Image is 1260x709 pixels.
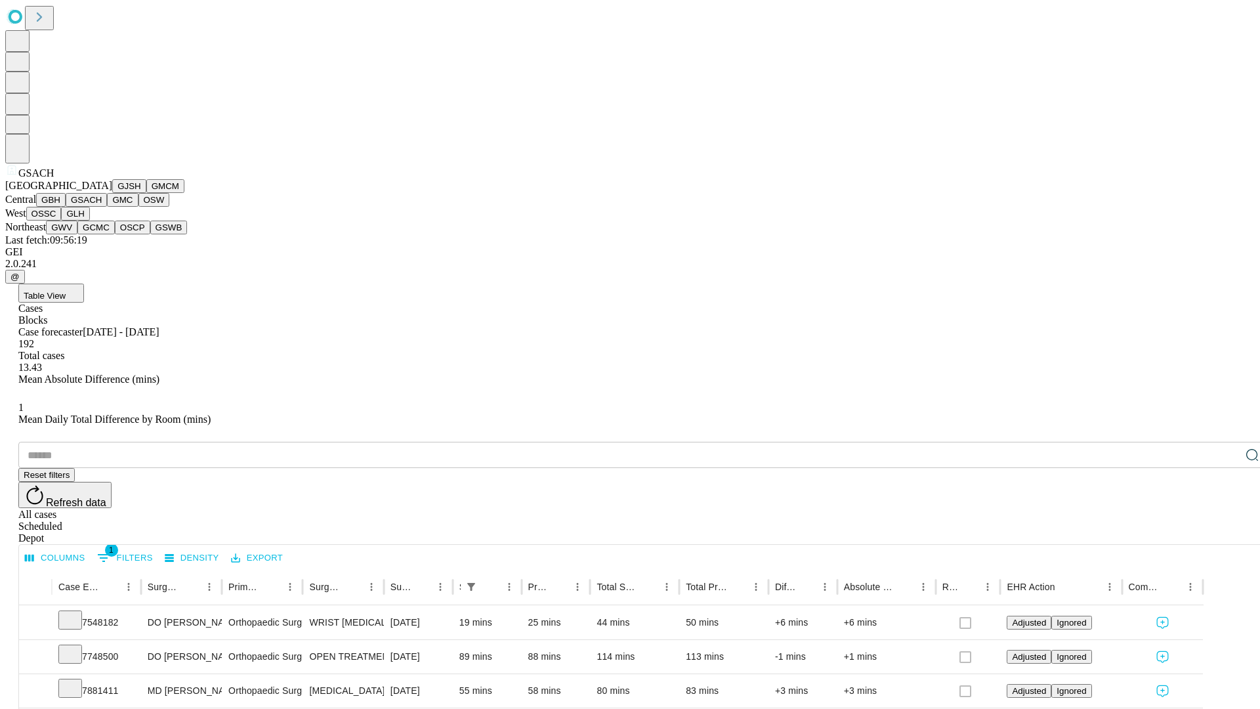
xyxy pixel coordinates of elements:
[1007,582,1055,592] div: EHR Action
[550,578,568,596] button: Sort
[148,582,180,592] div: Surgeon Name
[22,548,89,569] button: Select columns
[5,246,1255,258] div: GEI
[26,612,45,635] button: Expand
[686,582,727,592] div: Total Predicted Duration
[18,362,42,373] span: 13.43
[112,179,146,193] button: GJSH
[94,548,156,569] button: Show filters
[119,578,138,596] button: Menu
[978,578,997,596] button: Menu
[228,606,296,639] div: Orthopaedic Surgery
[5,180,112,191] span: [GEOGRAPHIC_DATA]
[1007,616,1051,630] button: Adjusted
[747,578,765,596] button: Menu
[960,578,978,596] button: Sort
[77,221,115,234] button: GCMC
[115,221,150,234] button: OSCP
[83,326,159,337] span: [DATE] - [DATE]
[61,207,89,221] button: GLH
[18,374,159,385] span: Mean Absolute Difference (mins)
[66,193,107,207] button: GSACH
[10,272,20,282] span: @
[1051,684,1091,698] button: Ignored
[228,640,296,674] div: Orthopaedic Surgery
[309,674,377,708] div: [MEDICAL_DATA] SKIN AND [MEDICAL_DATA]
[58,582,100,592] div: Case Epic Id
[1051,616,1091,630] button: Ignored
[58,674,135,708] div: 7881411
[1012,652,1046,662] span: Adjusted
[5,194,36,205] span: Central
[26,207,62,221] button: OSSC
[568,578,587,596] button: Menu
[18,402,24,413] span: 1
[482,578,500,596] button: Sort
[58,640,135,674] div: 7748500
[148,606,215,639] div: DO [PERSON_NAME] [PERSON_NAME]
[228,582,261,592] div: Primary Service
[228,548,286,569] button: Export
[528,674,584,708] div: 58 mins
[18,167,54,179] span: GSACH
[528,606,584,639] div: 25 mins
[138,193,170,207] button: OSW
[1051,650,1091,664] button: Ignored
[1163,578,1181,596] button: Sort
[24,470,70,480] span: Reset filters
[431,578,450,596] button: Menu
[942,582,959,592] div: Resolved in EHR
[597,606,673,639] div: 44 mins
[58,606,135,639] div: 7548182
[686,674,762,708] div: 83 mins
[797,578,816,596] button: Sort
[146,179,184,193] button: GMCM
[1007,684,1051,698] button: Adjusted
[896,578,914,596] button: Sort
[150,221,188,234] button: GSWB
[18,482,112,508] button: Refresh data
[1101,578,1119,596] button: Menu
[309,606,377,639] div: WRIST [MEDICAL_DATA] SURGERY RELEASE TRANSVERSE [MEDICAL_DATA] LIGAMENT
[462,578,480,596] button: Show filters
[1057,686,1086,696] span: Ignored
[46,221,77,234] button: GWV
[1181,578,1200,596] button: Menu
[5,258,1255,270] div: 2.0.241
[262,578,281,596] button: Sort
[1129,582,1162,592] div: Comments
[500,578,518,596] button: Menu
[1057,578,1075,596] button: Sort
[390,606,446,639] div: [DATE]
[5,234,87,246] span: Last fetch: 09:56:19
[344,578,362,596] button: Sort
[597,640,673,674] div: 114 mins
[182,578,200,596] button: Sort
[5,207,26,219] span: West
[228,674,296,708] div: Orthopaedic Surgery
[459,640,515,674] div: 89 mins
[18,284,84,303] button: Table View
[816,578,834,596] button: Menu
[18,326,83,337] span: Case forecaster
[309,582,342,592] div: Surgery Name
[18,414,211,425] span: Mean Daily Total Difference by Room (mins)
[148,640,215,674] div: DO [PERSON_NAME] [PERSON_NAME]
[686,606,762,639] div: 50 mins
[1057,618,1086,628] span: Ignored
[281,578,299,596] button: Menu
[597,674,673,708] div: 80 mins
[775,640,831,674] div: -1 mins
[101,578,119,596] button: Sort
[105,544,118,557] span: 1
[1012,618,1046,628] span: Adjusted
[390,582,411,592] div: Surgery Date
[459,606,515,639] div: 19 mins
[18,468,75,482] button: Reset filters
[528,582,549,592] div: Predicted In Room Duration
[413,578,431,596] button: Sort
[362,578,381,596] button: Menu
[18,338,34,349] span: 192
[844,582,894,592] div: Absolute Difference
[462,578,480,596] div: 1 active filter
